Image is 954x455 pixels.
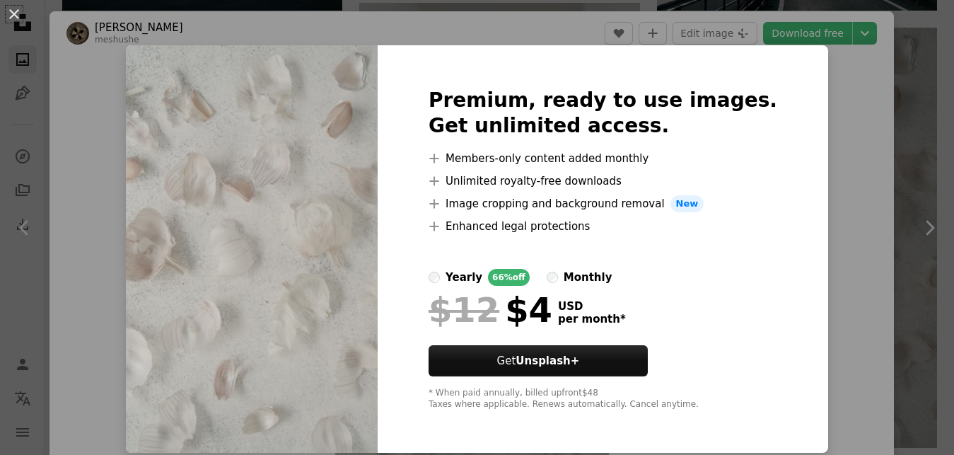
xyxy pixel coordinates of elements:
span: $12 [429,292,499,328]
span: New [670,195,704,212]
div: $4 [429,292,552,328]
button: GetUnsplash+ [429,345,648,376]
div: monthly [564,269,612,286]
input: yearly66%off [429,272,440,283]
div: 66% off [488,269,530,286]
div: * When paid annually, billed upfront $48 Taxes where applicable. Renews automatically. Cancel any... [429,388,777,410]
img: photo-1755377730387-59b2348c1029 [126,45,378,453]
div: yearly [446,269,482,286]
span: USD [558,300,626,313]
strong: Unsplash+ [516,355,579,367]
span: per month * [558,313,626,326]
li: Enhanced legal protections [429,218,777,235]
h2: Premium, ready to use images. Get unlimited access. [429,88,777,139]
li: Unlimited royalty-free downloads [429,173,777,190]
li: Members-only content added monthly [429,150,777,167]
input: monthly [547,272,558,283]
li: Image cropping and background removal [429,195,777,212]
